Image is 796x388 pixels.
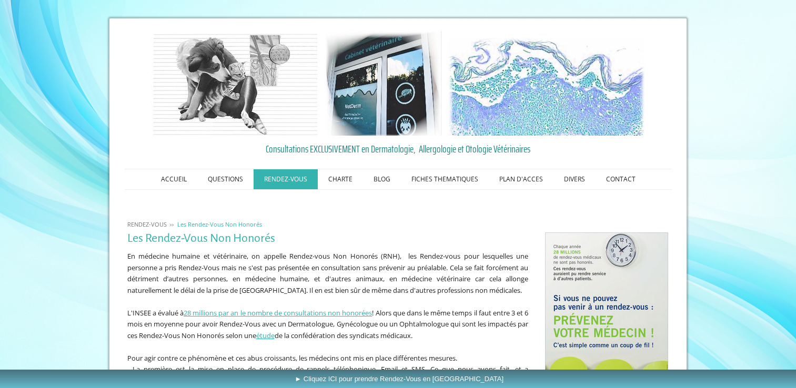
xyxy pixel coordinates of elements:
span: ► Cliquez ICI pour prendre Rendez-Vous en [GEOGRAPHIC_DATA] [295,375,503,383]
a: DIVERS [553,169,596,189]
a: Les Rendez-Vous Non Honorés [175,220,265,228]
a: BLOG [363,169,401,189]
span: Pour agir contre ce phénomène et ces abus croissants, les médecins ont mis en place différentes m... [127,353,457,363]
a: CHARTE [318,169,363,189]
span: L'INSEE a évalué à ! Alors que dans le même temps il faut entre 3 et 6 mois en moyenne pour avoir... [127,308,529,340]
span: RENDEZ-VOUS [127,220,167,228]
span: Les Rendez-Vous Non Honorés [177,220,262,228]
a: 28 millions par an le nombre de consultations non honorées [184,308,372,318]
a: FICHES THEMATIQUES [401,169,489,189]
span: - La première est la mise en place de procédure de rappels téléphonique, Email et SMS. Ce que nou... [127,364,529,385]
a: RENDEZ-VOUS [254,169,318,189]
a: étude [256,331,275,340]
a: QUESTIONS [197,169,254,189]
a: CONTACT [596,169,646,189]
a: Consultations EXCLUSIVEMENT en Dermatologie, Allergologie et Otologie Vétérinaires [127,141,669,157]
span: En médecine humaine et vétérinaire, on appelle Rendez-vous Non Honorés (RNH), les Rendez-vous pou... [127,251,529,295]
h1: Les Rendez-Vous Non Honorés [127,232,529,245]
a: PLAN D'ACCES [489,169,553,189]
a: ACCUEIL [150,169,197,189]
a: RENDEZ-VOUS [125,220,169,228]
